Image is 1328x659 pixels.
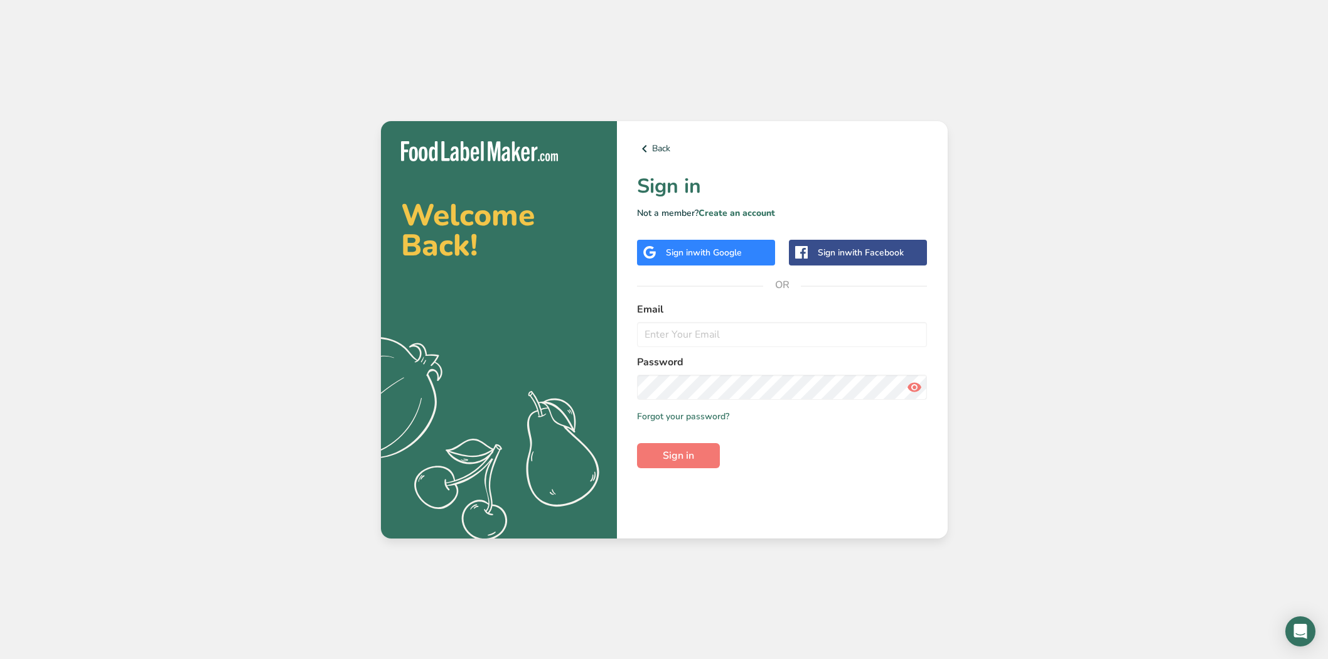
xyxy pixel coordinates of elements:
div: Sign in [818,246,904,259]
a: Forgot your password? [637,410,729,423]
input: Enter Your Email [637,322,928,347]
button: Sign in [637,443,720,468]
label: Email [637,302,928,317]
h2: Welcome Back! [401,200,597,260]
a: Back [637,141,928,156]
div: Sign in [666,246,742,259]
img: Food Label Maker [401,141,558,162]
a: Create an account [699,207,775,219]
div: Open Intercom Messenger [1285,616,1315,646]
span: with Google [693,247,742,259]
span: with Facebook [845,247,904,259]
p: Not a member? [637,206,928,220]
label: Password [637,355,928,370]
h1: Sign in [637,171,928,201]
span: Sign in [663,448,694,463]
span: OR [763,266,801,304]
